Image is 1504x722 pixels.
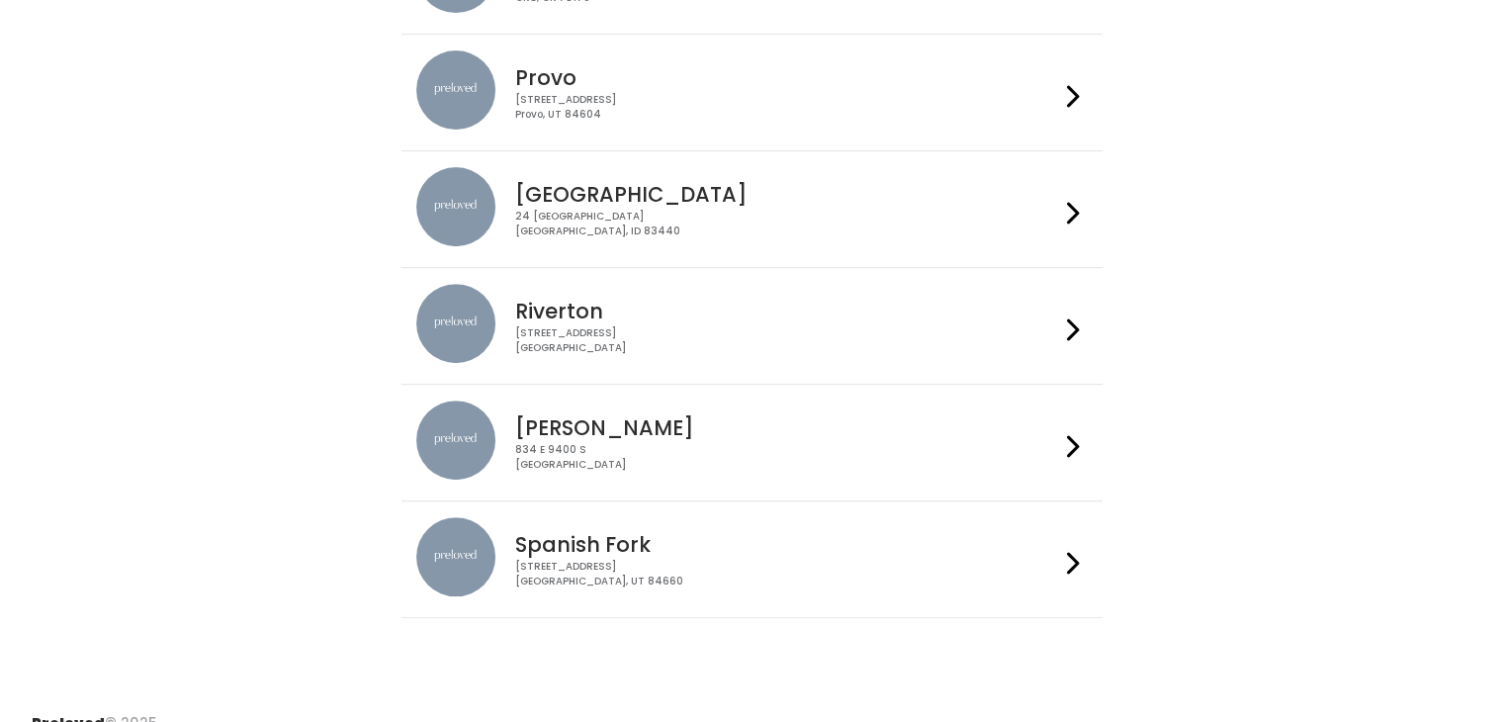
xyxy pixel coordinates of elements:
img: preloved location [416,167,495,246]
a: preloved location [GEOGRAPHIC_DATA] 24 [GEOGRAPHIC_DATA][GEOGRAPHIC_DATA], ID 83440 [416,167,1088,251]
img: preloved location [416,284,495,363]
h4: Riverton [515,300,1059,322]
div: 24 [GEOGRAPHIC_DATA] [GEOGRAPHIC_DATA], ID 83440 [515,210,1059,238]
a: preloved location Provo [STREET_ADDRESS]Provo, UT 84604 [416,50,1088,135]
div: [STREET_ADDRESS] Provo, UT 84604 [515,93,1059,122]
img: preloved location [416,401,495,480]
h4: [PERSON_NAME] [515,416,1059,439]
img: preloved location [416,517,495,596]
h4: Spanish Fork [515,533,1059,556]
h4: Provo [515,66,1059,89]
a: preloved location Riverton [STREET_ADDRESS][GEOGRAPHIC_DATA] [416,284,1088,368]
h4: [GEOGRAPHIC_DATA] [515,183,1059,206]
a: preloved location [PERSON_NAME] 834 E 9400 S[GEOGRAPHIC_DATA] [416,401,1088,485]
div: 834 E 9400 S [GEOGRAPHIC_DATA] [515,443,1059,472]
div: [STREET_ADDRESS] [GEOGRAPHIC_DATA], UT 84660 [515,560,1059,588]
a: preloved location Spanish Fork [STREET_ADDRESS][GEOGRAPHIC_DATA], UT 84660 [416,517,1088,601]
img: preloved location [416,50,495,130]
div: [STREET_ADDRESS] [GEOGRAPHIC_DATA] [515,326,1059,355]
